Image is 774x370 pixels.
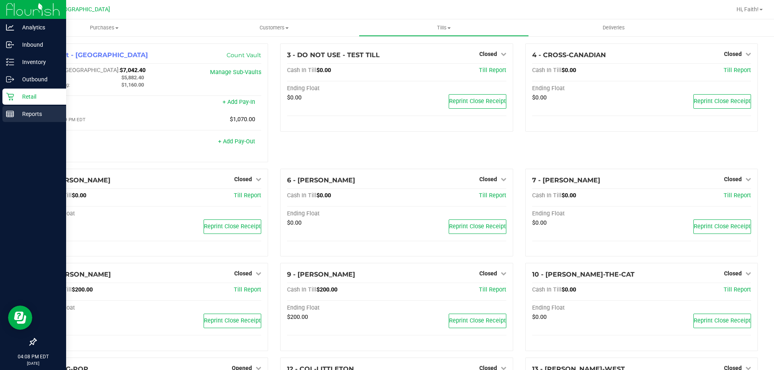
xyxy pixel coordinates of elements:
[737,6,759,12] span: Hi, Faith!
[479,176,497,182] span: Closed
[42,210,152,217] div: Ending Float
[227,52,261,59] a: Count Vault
[724,67,751,74] a: Till Report
[287,304,397,312] div: Ending Float
[287,210,397,217] div: Ending Float
[529,19,699,36] a: Deliveries
[210,69,261,76] a: Manage Sub-Vaults
[287,94,302,101] span: $0.00
[479,51,497,57] span: Closed
[479,270,497,277] span: Closed
[693,314,751,328] button: Reprint Close Receipt
[316,67,331,74] span: $0.00
[562,192,576,199] span: $0.00
[316,192,331,199] span: $0.00
[532,85,642,92] div: Ending Float
[55,6,110,13] span: [GEOGRAPHIC_DATA]
[532,176,600,184] span: 7 - [PERSON_NAME]
[19,24,189,31] span: Purchases
[42,67,120,74] span: Cash In [GEOGRAPHIC_DATA]:
[6,58,14,66] inline-svg: Inventory
[189,19,359,36] a: Customers
[449,219,506,234] button: Reprint Close Receipt
[449,317,506,324] span: Reprint Close Receipt
[724,51,742,57] span: Closed
[14,23,62,32] p: Analytics
[479,67,506,74] a: Till Report
[532,304,642,312] div: Ending Float
[532,94,547,101] span: $0.00
[42,271,111,278] span: 8 - [PERSON_NAME]
[234,176,252,182] span: Closed
[449,314,506,328] button: Reprint Close Receipt
[204,219,261,234] button: Reprint Close Receipt
[532,271,635,278] span: 10 - [PERSON_NAME]-THE-CAT
[287,192,316,199] span: Cash In Till
[532,286,562,293] span: Cash In Till
[234,192,261,199] a: Till Report
[72,192,86,199] span: $0.00
[19,19,189,36] a: Purchases
[4,353,62,360] p: 04:08 PM EDT
[42,176,110,184] span: 5 - [PERSON_NAME]
[204,314,261,328] button: Reprint Close Receipt
[287,271,355,278] span: 9 - [PERSON_NAME]
[479,286,506,293] a: Till Report
[204,223,261,230] span: Reprint Close Receipt
[287,286,316,293] span: Cash In Till
[14,57,62,67] p: Inventory
[316,286,337,293] span: $200.00
[287,85,397,92] div: Ending Float
[724,192,751,199] a: Till Report
[14,109,62,119] p: Reports
[6,23,14,31] inline-svg: Analytics
[449,223,506,230] span: Reprint Close Receipt
[14,40,62,50] p: Inbound
[592,24,636,31] span: Deliveries
[6,75,14,83] inline-svg: Outbound
[14,74,62,84] p: Outbound
[724,286,751,293] span: Till Report
[218,138,255,145] a: + Add Pay-Out
[42,51,148,59] span: 1 - Vault - [GEOGRAPHIC_DATA]
[359,19,528,36] a: Tills
[532,210,642,217] div: Ending Float
[694,317,751,324] span: Reprint Close Receipt
[14,92,62,101] p: Retail
[121,82,144,88] span: $1,160.00
[724,176,742,182] span: Closed
[562,67,576,74] span: $0.00
[204,317,261,324] span: Reprint Close Receipt
[449,98,506,105] span: Reprint Close Receipt
[42,304,152,312] div: Ending Float
[532,51,606,59] span: 4 - CROSS-CANADIAN
[4,360,62,366] p: [DATE]
[562,286,576,293] span: $0.00
[532,192,562,199] span: Cash In Till
[693,94,751,109] button: Reprint Close Receipt
[234,286,261,293] a: Till Report
[72,286,93,293] span: $200.00
[532,314,547,320] span: $0.00
[6,93,14,101] inline-svg: Retail
[230,116,255,123] span: $1,070.00
[223,99,255,105] a: + Add Pay-In
[6,110,14,118] inline-svg: Reports
[287,314,308,320] span: $200.00
[724,270,742,277] span: Closed
[287,67,316,74] span: Cash In Till
[42,99,152,107] div: Pay-Ins
[6,41,14,49] inline-svg: Inbound
[287,51,380,59] span: 3 - DO NOT USE - TEST TILL
[532,67,562,74] span: Cash In Till
[479,192,506,199] a: Till Report
[234,270,252,277] span: Closed
[287,219,302,226] span: $0.00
